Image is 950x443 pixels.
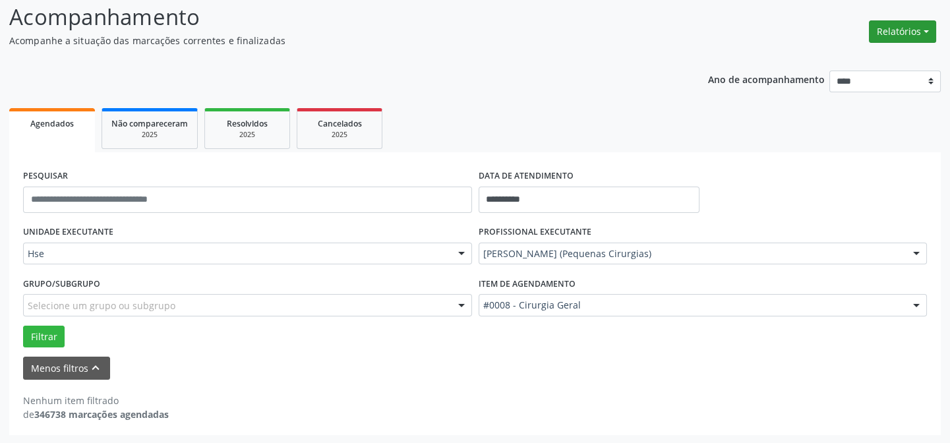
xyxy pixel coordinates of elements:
span: Não compareceram [111,118,188,129]
p: Acompanhamento [9,1,661,34]
label: UNIDADE EXECUTANTE [23,222,113,243]
div: de [23,407,169,421]
label: PESQUISAR [23,166,68,187]
label: DATA DE ATENDIMENTO [479,166,574,187]
button: Relatórios [869,20,936,43]
div: 2025 [111,130,188,140]
p: Acompanhe a situação das marcações correntes e finalizadas [9,34,661,47]
i: keyboard_arrow_up [88,361,103,375]
strong: 346738 marcações agendadas [34,408,169,421]
span: Cancelados [318,118,362,129]
span: Resolvidos [227,118,268,129]
span: Hse [28,247,445,260]
div: 2025 [214,130,280,140]
label: PROFISSIONAL EXECUTANTE [479,222,591,243]
p: Ano de acompanhamento [708,71,825,87]
div: Nenhum item filtrado [23,394,169,407]
button: Filtrar [23,326,65,348]
button: Menos filtroskeyboard_arrow_up [23,357,110,380]
div: 2025 [307,130,372,140]
span: #0008 - Cirurgia Geral [483,299,901,312]
span: Agendados [30,118,74,129]
span: Selecione um grupo ou subgrupo [28,299,175,312]
label: Item de agendamento [479,274,576,294]
span: [PERSON_NAME] (Pequenas Cirurgias) [483,247,901,260]
label: Grupo/Subgrupo [23,274,100,294]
